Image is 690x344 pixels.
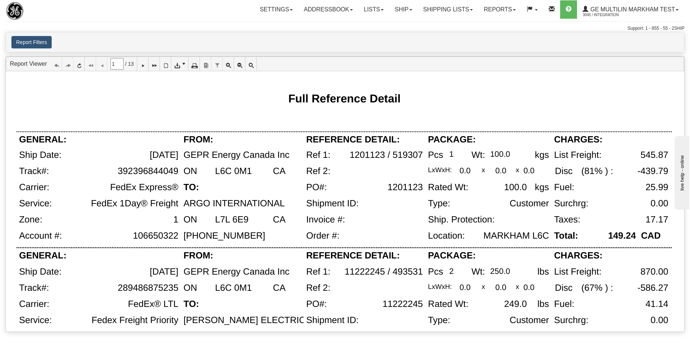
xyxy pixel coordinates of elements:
div: PACKAGE: [428,135,476,145]
div: 149.24 [608,231,636,241]
a: Refresh [73,57,85,71]
div: lbs [537,299,549,309]
div: Taxes: [554,215,580,225]
div: 249.0 [504,299,527,309]
div: x [516,166,519,174]
div: Fuel: [554,182,574,193]
iframe: chat widget [673,134,689,209]
span: 3045 / Integration [583,11,638,19]
div: Full Reference Detail [288,92,401,105]
a: Zoom In [223,57,234,71]
div: L6C 0M1 [215,283,252,293]
div: LxWxH: [428,166,452,174]
div: Fedex Freight Priority [92,315,179,326]
div: TO: [183,182,199,193]
a: GE Multilin Markham Test 3045 / Integration [577,0,684,19]
div: 41.14 [646,299,668,309]
div: Pcs [428,150,443,160]
button: Report Filters [11,36,52,48]
div: 17.17 [646,215,668,225]
div: 870.00 [640,267,668,277]
div: [PERSON_NAME] ELECTRICAL [183,315,317,326]
div: Account #: [19,231,62,241]
div: CHARGES: [554,135,602,145]
div: FROM: [183,251,213,261]
div: List Freight: [554,267,601,277]
a: Lists [358,0,389,19]
div: Wt: [471,267,485,277]
div: Wt: [471,150,485,160]
div: GEPR Energy Canada Inc [183,150,289,160]
div: CA [273,215,285,225]
div: Ref 2: [306,166,331,177]
div: -439.79 [638,166,668,177]
div: Pcs [428,267,443,277]
div: Ship. Protection: [428,215,495,225]
div: 0.0 [523,283,534,292]
div: FedEx® LTL [128,299,178,309]
div: 0.0 [460,283,471,292]
div: 1 [449,150,454,159]
span: 13 [128,60,134,68]
div: LxWxH: [428,283,452,291]
div: ON [183,166,197,177]
a: Settings [254,0,298,19]
div: Customer [510,199,549,209]
div: 100.0 [490,150,510,159]
div: 1201123 / 519307 [350,150,423,160]
div: 289486875235 [118,283,178,293]
div: List Freight: [554,150,601,160]
span: GE Multilin Markham Test [588,6,675,12]
div: Carrier: [19,182,50,193]
div: CHARGES: [554,251,602,261]
div: [DATE] [150,267,178,277]
div: Support: 1 - 855 - 55 - 2SHIP [6,25,684,32]
a: Last Page [149,57,160,71]
div: Ref 1: [306,150,331,160]
div: ARGO INTERNATIONAL [183,199,285,209]
div: Service: [19,315,52,326]
div: Carrier: [19,299,50,309]
div: TO: [183,299,199,309]
div: Rated Wt: [428,182,468,193]
div: 106650322 [133,231,178,241]
div: 1201123 [387,182,423,193]
div: Customer [510,315,549,326]
a: Toggle FullPage/PageWidth [245,57,257,71]
div: [DATE] [150,150,178,160]
a: Ship [389,0,417,19]
div: 100.0 [504,182,527,193]
a: Toggle Print Preview [160,57,171,71]
a: Zoom Out [234,57,245,71]
a: Report Viewer [10,61,47,67]
div: Location: [428,231,465,241]
div: x [516,283,519,291]
div: ON [183,283,197,293]
div: 545.87 [640,150,668,160]
div: PO#: [306,299,327,309]
div: REFERENCE DETAIL: [306,135,400,145]
div: (67% ) : [581,283,613,293]
a: Print [189,57,200,71]
span: / [125,60,127,68]
div: Invoice #: [306,215,345,225]
div: 250.0 [490,267,510,275]
div: 0.00 [651,199,668,209]
div: 0.0 [523,166,534,175]
div: Order #: [306,231,340,241]
div: FedEx 1Day® Freight [91,199,178,209]
div: live help - online [6,6,68,12]
div: 2 [449,267,454,275]
div: GENERAL: [19,251,66,261]
div: REFERENCE DETAIL: [306,251,400,261]
div: -586.27 [638,283,668,293]
a: Reports [478,0,521,19]
div: Track#: [19,166,49,177]
div: [PHONE_NUMBER] [183,231,265,241]
div: CA [273,166,285,177]
div: GEPR Energy Canada Inc [183,267,289,277]
div: (81% ) : [581,166,613,177]
div: FROM: [183,135,213,145]
div: MARKHAM L6C [483,231,549,241]
div: Disc [555,166,573,177]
